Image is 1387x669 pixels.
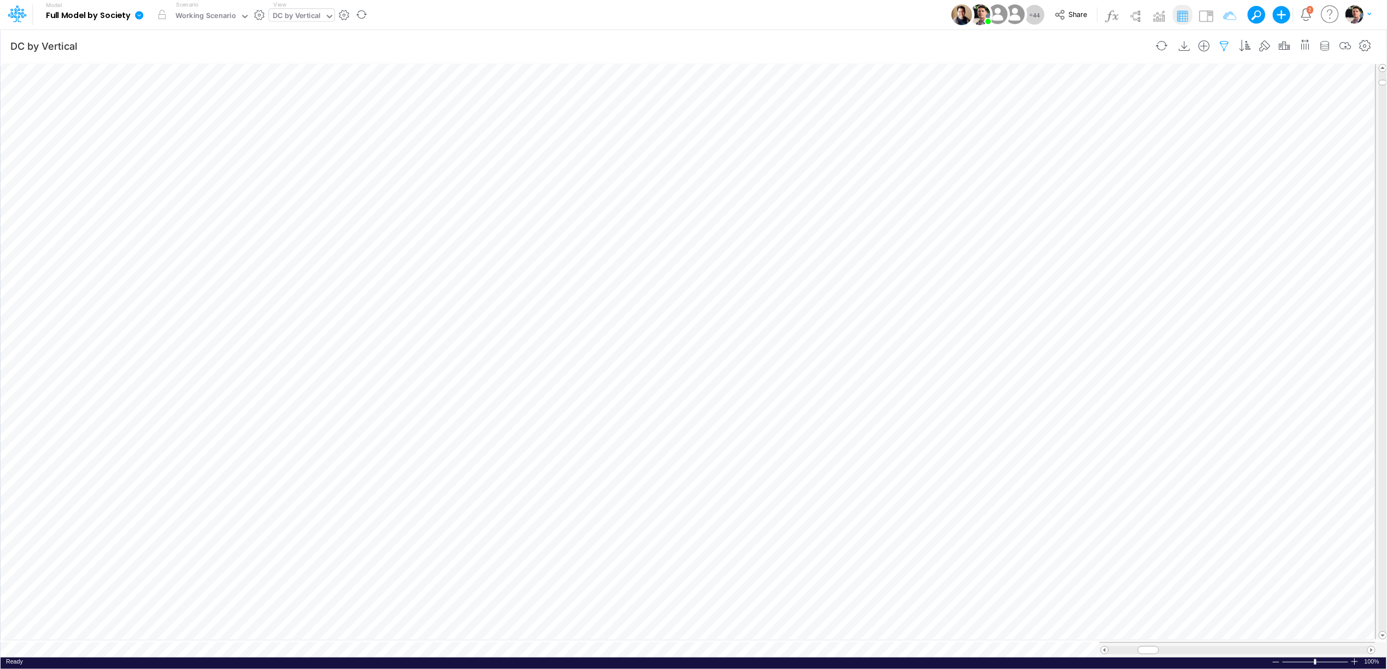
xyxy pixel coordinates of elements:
[1068,10,1087,18] span: Share
[1029,11,1040,19] span: + 44
[1350,658,1359,666] div: Zoom In
[985,2,1010,27] img: User Image Icon
[1365,658,1381,666] div: Zoom level
[1003,2,1027,27] img: User Image Icon
[176,1,198,9] label: Scenario
[1314,659,1317,665] div: Zoom
[1365,658,1381,666] span: 100%
[1282,658,1350,666] div: Zoom
[1049,7,1095,24] button: Share
[6,658,23,666] div: In Ready mode
[273,1,286,9] label: View
[175,10,236,23] div: Working Scenario
[1309,7,1312,12] div: 2 unread items
[273,10,321,23] div: DC by Vertical
[1272,658,1280,666] div: Zoom Out
[46,2,62,9] label: Model
[6,658,23,665] span: Ready
[1300,8,1313,21] a: Notifications
[46,11,131,21] b: Full Model by Society
[951,4,972,25] img: User Image Icon
[969,4,990,25] img: User Image Icon
[10,34,1149,57] input: Type a title here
